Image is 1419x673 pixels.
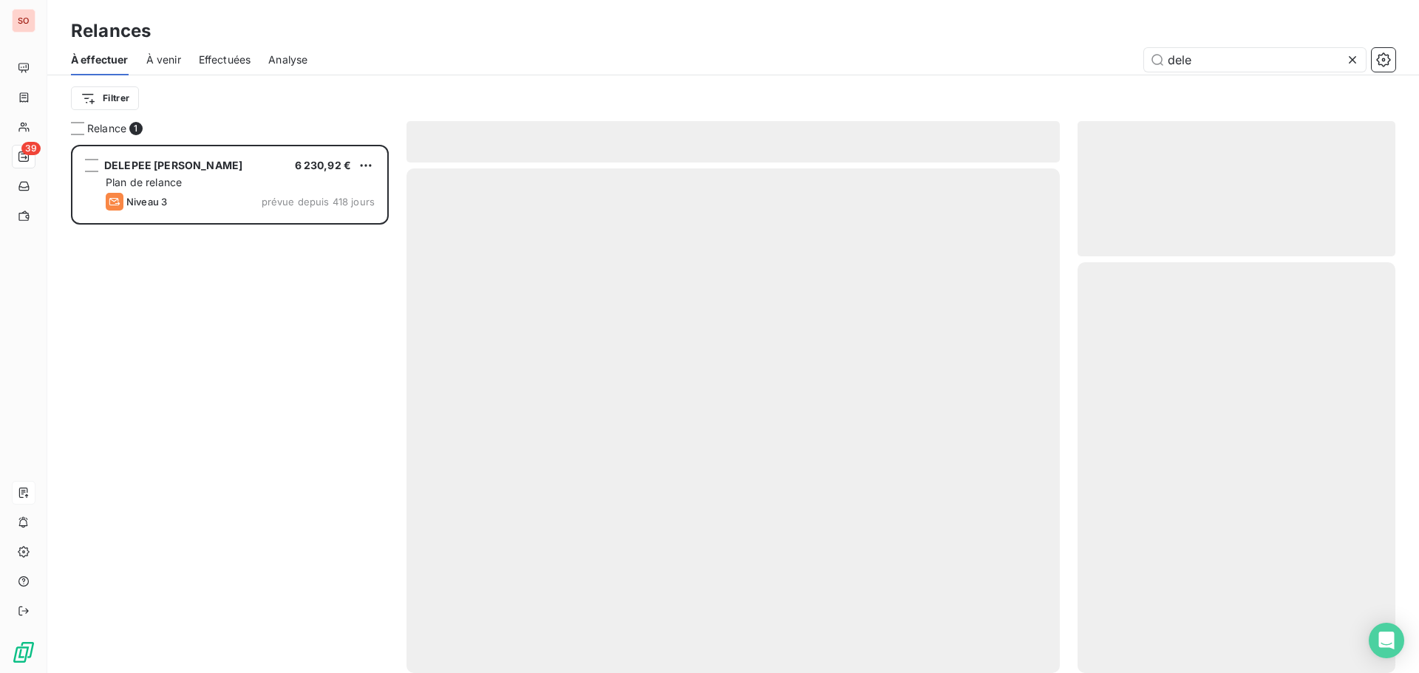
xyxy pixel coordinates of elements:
span: Niveau 3 [126,196,167,208]
div: SO [12,9,35,33]
span: Effectuées [199,52,251,67]
span: Plan de relance [106,176,182,188]
span: 39 [21,142,41,155]
span: Analyse [268,52,307,67]
h3: Relances [71,18,151,44]
span: 1 [129,122,143,135]
span: prévue depuis 418 jours [262,196,375,208]
div: Open Intercom Messenger [1369,623,1404,658]
input: Rechercher [1144,48,1366,72]
button: Filtrer [71,86,139,110]
span: 6 230,92 € [295,159,352,171]
div: grid [71,145,389,673]
span: À effectuer [71,52,129,67]
span: Relance [87,121,126,136]
span: À venir [146,52,181,67]
img: Logo LeanPay [12,640,35,664]
span: DELEPEE [PERSON_NAME] [104,159,242,171]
